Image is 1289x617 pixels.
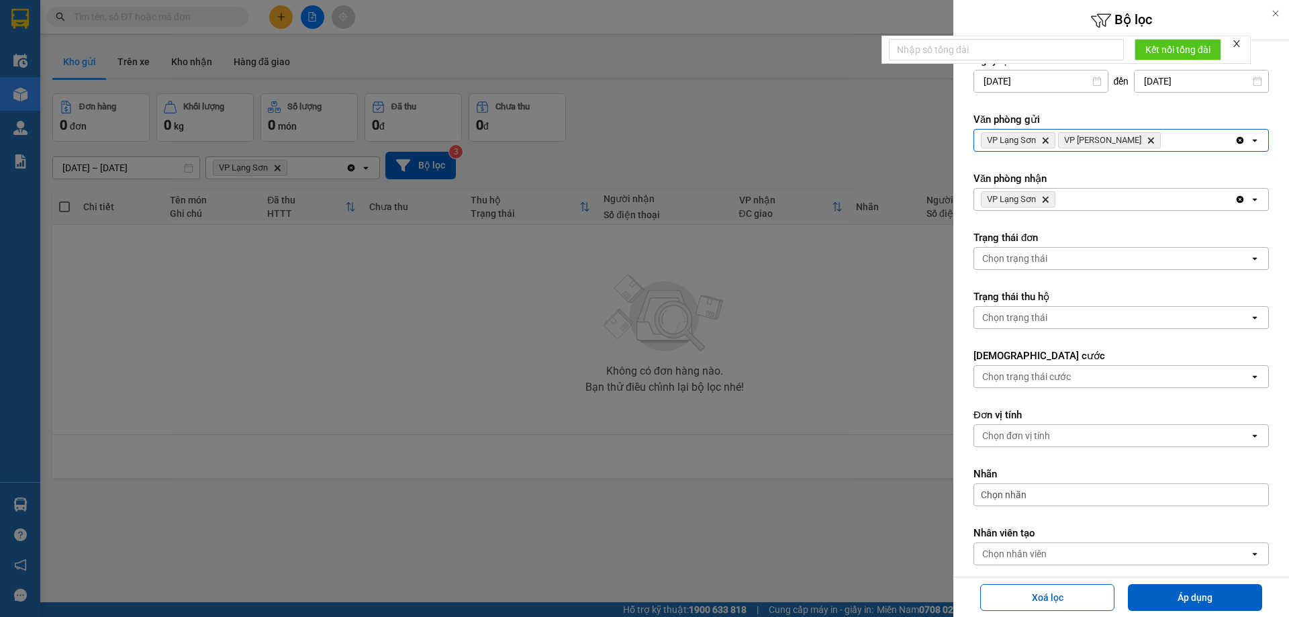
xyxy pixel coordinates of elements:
[987,135,1036,146] span: VP Lạng Sơn
[1249,549,1260,559] svg: open
[1232,39,1241,48] span: close
[1249,194,1260,205] svg: open
[973,349,1269,363] label: [DEMOGRAPHIC_DATA] cước
[982,311,1047,324] div: Chọn trạng thái
[1249,430,1260,441] svg: open
[1064,135,1141,146] span: VP Minh Khai
[1235,135,1245,146] svg: Clear all
[980,584,1114,611] button: Xoá lọc
[982,429,1050,442] div: Chọn đơn vị tính
[982,252,1047,265] div: Chọn trạng thái
[1147,136,1155,144] svg: Delete
[973,172,1269,185] label: Văn phòng nhận
[953,10,1289,31] h6: Bộ lọc
[1041,136,1049,144] svg: Delete
[982,547,1047,561] div: Chọn nhân viên
[1058,132,1161,148] span: VP Minh Khai, close by backspace
[1135,39,1221,60] button: Kết nối tổng đài
[973,113,1269,126] label: Văn phòng gửi
[1114,75,1129,88] span: đến
[981,488,1027,502] span: Chọn nhãn
[889,39,1124,60] input: Nhập số tổng đài
[1041,195,1049,203] svg: Delete
[1145,42,1210,57] span: Kết nối tổng đài
[1163,134,1165,147] input: Selected VP Lạng Sơn, VP Minh Khai.
[973,526,1269,540] label: Nhân viên tạo
[1249,371,1260,382] svg: open
[981,132,1055,148] span: VP Lạng Sơn, close by backspace
[987,194,1036,205] span: VP Lạng Sơn
[1058,193,1059,206] input: Selected VP Lạng Sơn.
[974,70,1108,92] input: Select a date.
[1235,194,1245,205] svg: Clear all
[1135,70,1268,92] input: Select a date.
[973,290,1269,303] label: Trạng thái thu hộ
[1249,135,1260,146] svg: open
[1128,584,1262,611] button: Áp dụng
[1249,253,1260,264] svg: open
[973,408,1269,422] label: Đơn vị tính
[973,231,1269,244] label: Trạng thái đơn
[1249,312,1260,323] svg: open
[981,191,1055,207] span: VP Lạng Sơn, close by backspace
[982,370,1071,383] div: Chọn trạng thái cước
[973,467,1269,481] label: Nhãn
